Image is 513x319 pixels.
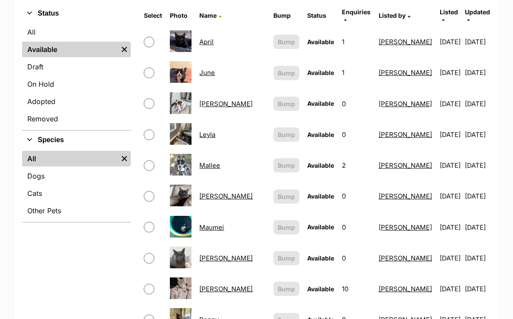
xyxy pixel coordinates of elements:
[307,223,334,231] span: Available
[199,100,253,108] a: [PERSON_NAME]
[436,274,464,304] td: [DATE]
[379,161,432,169] a: [PERSON_NAME]
[307,285,334,293] span: Available
[273,66,299,80] button: Bump
[436,89,464,119] td: [DATE]
[22,24,131,40] a: All
[338,181,374,211] td: 0
[118,42,131,57] a: Remove filter
[22,42,118,57] a: Available
[307,254,334,262] span: Available
[440,8,458,16] span: Listed
[436,120,464,150] td: [DATE]
[436,212,464,242] td: [DATE]
[273,158,299,173] button: Bump
[465,58,490,88] td: [DATE]
[22,203,131,218] a: Other Pets
[22,94,131,109] a: Adopted
[307,100,334,107] span: Available
[436,27,464,57] td: [DATE]
[379,100,432,108] a: [PERSON_NAME]
[22,151,118,166] a: All
[465,212,490,242] td: [DATE]
[270,5,303,26] th: Bump
[436,58,464,88] td: [DATE]
[22,23,131,130] div: Status
[342,8,370,16] span: translation missing: en.admin.listings.index.attributes.enquiries
[273,35,299,49] button: Bump
[436,243,464,273] td: [DATE]
[304,5,338,26] th: Status
[273,97,299,111] button: Bump
[199,161,220,169] a: Mallee
[338,58,374,88] td: 1
[22,134,131,146] button: Species
[307,131,334,138] span: Available
[199,285,253,293] a: [PERSON_NAME]
[465,181,490,211] td: [DATE]
[278,254,295,263] span: Bump
[278,130,295,139] span: Bump
[278,68,295,78] span: Bump
[379,192,432,200] a: [PERSON_NAME]
[199,192,253,200] a: [PERSON_NAME]
[379,285,432,293] a: [PERSON_NAME]
[379,223,432,231] a: [PERSON_NAME]
[273,127,299,142] button: Bump
[199,12,217,19] span: Name
[465,243,490,273] td: [DATE]
[278,37,295,46] span: Bump
[22,186,131,201] a: Cats
[338,89,374,119] td: 0
[379,130,432,139] a: [PERSON_NAME]
[307,192,334,200] span: Available
[278,99,295,108] span: Bump
[199,254,253,262] a: [PERSON_NAME]
[118,151,131,166] a: Remove filter
[379,12,406,19] span: Listed by
[440,8,458,23] a: Listed
[199,130,215,139] a: Leyla
[379,38,432,46] a: [PERSON_NAME]
[465,27,490,57] td: [DATE]
[199,223,224,231] a: Maumei
[140,5,166,26] th: Select
[338,27,374,57] td: 1
[436,181,464,211] td: [DATE]
[22,8,131,19] button: Status
[338,243,374,273] td: 0
[465,8,490,23] a: Updated
[342,8,370,23] a: Enquiries
[307,162,334,169] span: Available
[465,150,490,180] td: [DATE]
[338,120,374,150] td: 0
[22,59,131,75] a: Draft
[436,150,464,180] td: [DATE]
[465,89,490,119] td: [DATE]
[273,282,299,296] button: Bump
[307,69,334,76] span: Available
[22,168,131,184] a: Dogs
[273,189,299,204] button: Bump
[278,192,295,201] span: Bump
[22,149,131,222] div: Species
[199,12,221,19] a: Name
[379,254,432,262] a: [PERSON_NAME]
[379,12,410,19] a: Listed by
[278,284,295,293] span: Bump
[273,220,299,234] button: Bump
[465,8,490,16] span: Updated
[199,38,214,46] a: April
[338,150,374,180] td: 2
[465,274,490,304] td: [DATE]
[278,223,295,232] span: Bump
[465,120,490,150] td: [DATE]
[166,5,195,26] th: Photo
[379,68,432,77] a: [PERSON_NAME]
[278,161,295,170] span: Bump
[338,212,374,242] td: 0
[338,274,374,304] td: 10
[22,111,131,127] a: Removed
[273,251,299,265] button: Bump
[307,38,334,46] span: Available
